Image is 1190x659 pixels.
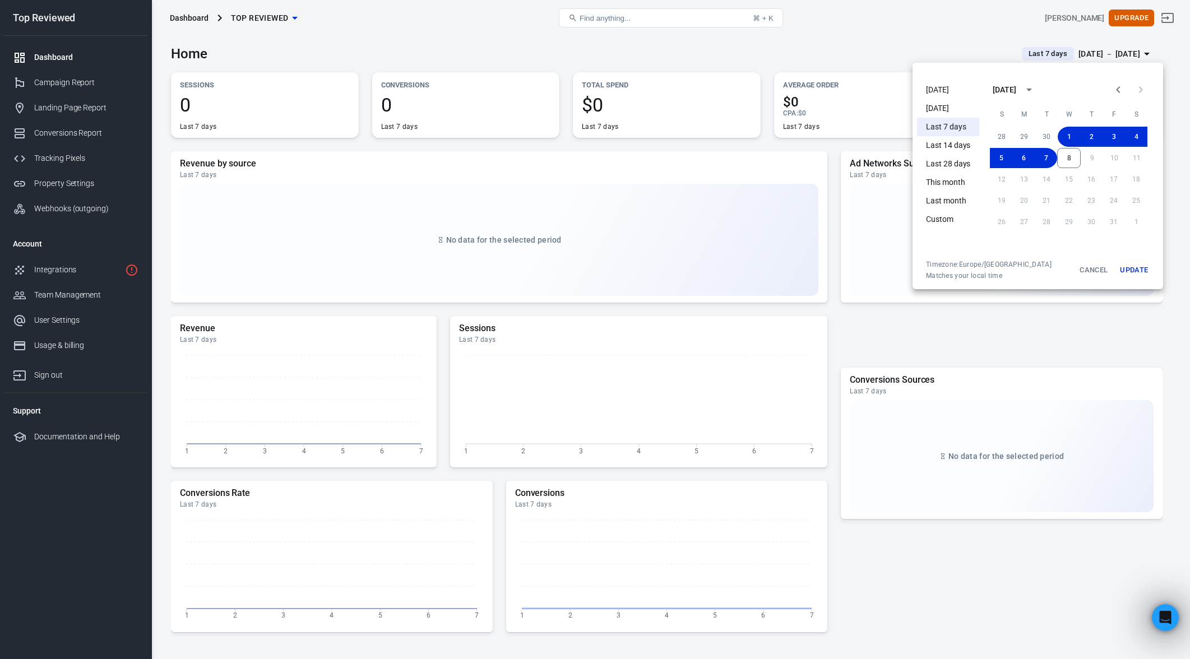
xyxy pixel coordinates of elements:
div: Timezone: Europe/[GEOGRAPHIC_DATA] [926,260,1052,269]
iframe: Intercom live chat [1152,604,1179,631]
li: [DATE] [917,81,979,99]
button: 3 [1103,127,1125,147]
li: Last month [917,192,979,210]
li: Last 7 days [917,118,979,136]
span: Sunday [992,103,1012,126]
li: [DATE] [917,99,979,118]
li: This month [917,173,979,192]
button: calendar view is open, switch to year view [1020,80,1039,99]
button: 1 [1058,127,1080,147]
span: Friday [1104,103,1124,126]
button: 30 [1035,127,1058,147]
li: Last 14 days [917,136,979,155]
button: 8 [1057,148,1081,168]
button: Update [1116,260,1152,280]
button: Cancel [1076,260,1112,280]
button: 28 [990,127,1013,147]
button: 7 [1035,148,1057,168]
button: 5 [990,148,1012,168]
button: 4 [1125,127,1147,147]
span: Thursday [1081,103,1101,126]
button: 6 [1012,148,1035,168]
button: 29 [1013,127,1035,147]
span: Saturday [1126,103,1146,126]
span: Matches your local time [926,271,1052,280]
div: [DATE] [993,84,1016,96]
span: Monday [1014,103,1034,126]
span: Tuesday [1036,103,1057,126]
li: Last 28 days [917,155,979,173]
button: 2 [1080,127,1103,147]
button: Previous month [1107,78,1129,101]
li: Custom [917,210,979,229]
span: Wednesday [1059,103,1079,126]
